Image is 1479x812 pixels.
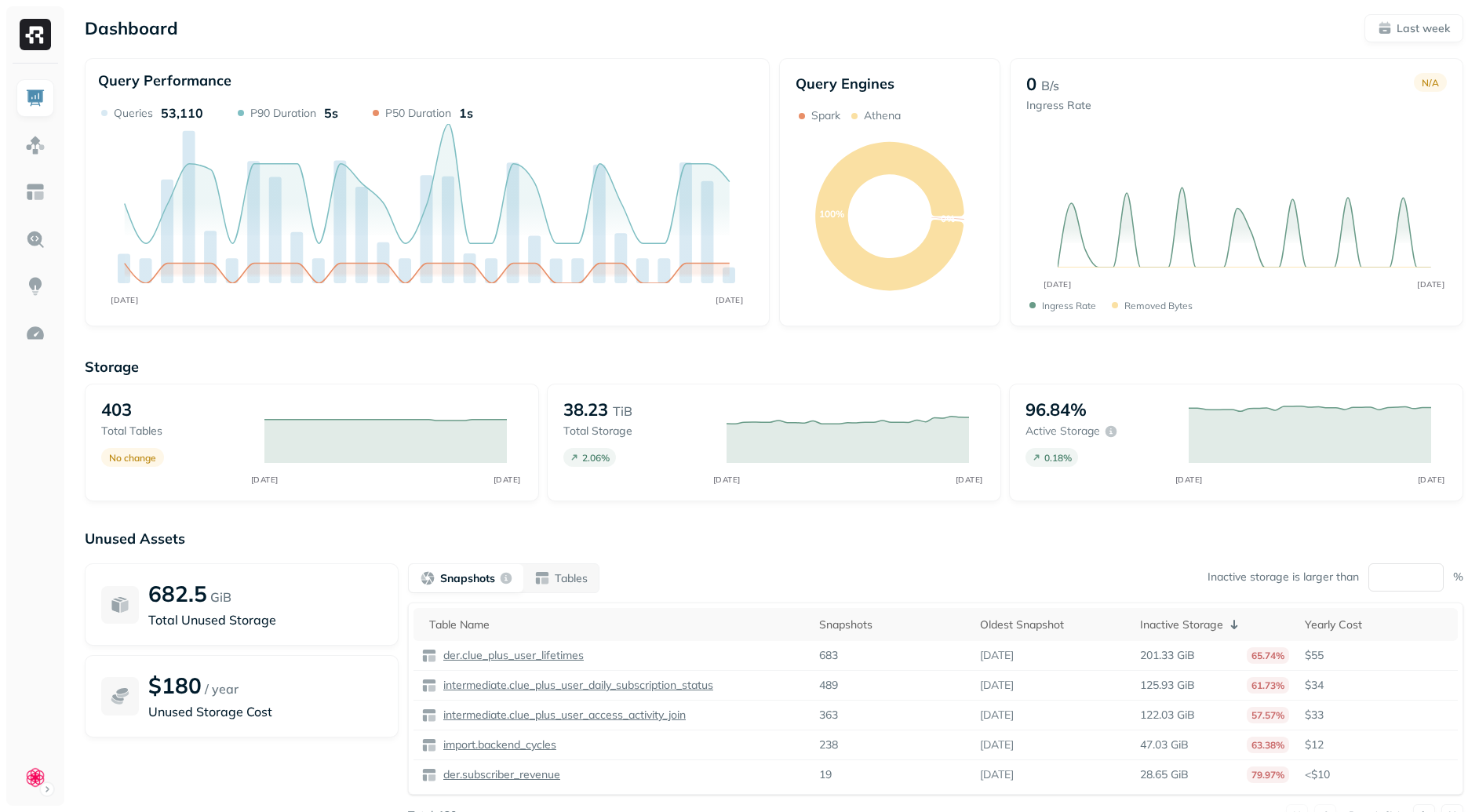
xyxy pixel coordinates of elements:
p: / year [205,679,239,698]
a: der.clue_plus_user_lifetimes [437,648,584,663]
p: import.backend_cycles [440,737,556,752]
text: 0% [941,213,955,224]
p: [DATE] [980,737,1014,752]
img: table [421,767,437,783]
p: 125.93 GiB [1140,678,1195,693]
img: table [421,648,437,664]
p: Total tables [101,424,249,439]
p: No change [109,452,156,464]
p: Spark [811,108,840,123]
tspan: [DATE] [1418,279,1445,289]
p: % [1453,570,1463,584]
tspan: [DATE] [250,475,278,485]
p: 53,110 [161,105,203,121]
p: GiB [210,588,231,606]
img: Query Explorer [25,229,46,249]
div: Table Name [429,617,803,632]
p: 63.38% [1247,737,1289,753]
a: der.subscriber_revenue [437,767,560,782]
tspan: [DATE] [493,475,520,485]
p: $180 [148,672,202,699]
p: [DATE] [980,678,1014,693]
img: Ryft [20,19,51,50]
p: intermediate.clue_plus_user_daily_subscription_status [440,678,713,693]
p: 65.74% [1247,647,1289,664]
p: 201.33 GiB [1140,648,1195,663]
p: 363 [819,708,838,723]
img: Assets [25,135,46,155]
p: 683 [819,648,838,663]
p: 47.03 GiB [1140,737,1189,752]
tspan: [DATE] [111,295,138,304]
p: Unused Assets [85,530,1463,548]
p: Ingress Rate [1026,98,1091,113]
p: der.subscriber_revenue [440,767,560,782]
p: [DATE] [980,767,1014,782]
p: 489 [819,678,838,693]
p: [DATE] [980,708,1014,723]
p: $55 [1305,648,1450,663]
text: 100% [819,209,844,220]
p: Ingress Rate [1042,300,1096,311]
p: $34 [1305,678,1450,693]
p: Dashboard [85,17,178,39]
tspan: [DATE] [955,475,982,485]
p: Removed bytes [1124,300,1193,311]
p: Queries [114,106,153,121]
p: B/s [1041,76,1059,95]
button: Last week [1364,14,1463,42]
p: 19 [819,767,832,782]
tspan: [DATE] [1175,475,1202,485]
p: Snapshots [440,571,495,586]
p: Tables [555,571,588,586]
p: P50 Duration [385,106,451,121]
a: import.backend_cycles [437,737,556,752]
p: Query Engines [796,75,985,93]
p: Active storage [1025,424,1100,439]
img: Clue [24,766,46,788]
div: Oldest Snapshot [980,617,1125,632]
p: 96.84% [1025,399,1087,421]
p: 0.18 % [1044,452,1072,464]
p: $12 [1305,737,1450,752]
p: 403 [101,399,132,421]
p: 0 [1026,73,1036,95]
p: 682.5 [148,580,207,607]
tspan: [DATE] [712,475,740,485]
img: Dashboard [25,88,46,108]
p: [DATE] [980,648,1014,663]
p: N/A [1422,77,1439,89]
p: Total Unused Storage [148,610,382,629]
div: Snapshots [819,617,964,632]
p: der.clue_plus_user_lifetimes [440,648,584,663]
p: 79.97% [1247,766,1289,783]
a: intermediate.clue_plus_user_access_activity_join [437,708,686,723]
div: Yearly Cost [1305,617,1450,632]
p: 28.65 GiB [1140,767,1189,782]
p: Query Performance [98,71,231,89]
p: 57.57% [1247,707,1289,723]
p: intermediate.clue_plus_user_access_activity_join [440,708,686,723]
p: 2.06 % [582,452,610,464]
p: Last week [1397,21,1450,36]
p: Athena [864,108,901,123]
img: table [421,737,437,753]
p: Inactive Storage [1140,617,1223,632]
p: P90 Duration [250,106,316,121]
img: table [421,678,437,694]
tspan: [DATE] [1417,475,1444,485]
p: TiB [613,402,632,421]
p: 1s [459,105,473,121]
tspan: [DATE] [716,295,743,304]
img: Insights [25,276,46,297]
p: 238 [819,737,838,752]
img: Optimization [25,323,46,344]
p: $33 [1305,708,1450,723]
p: Total storage [563,424,711,439]
p: <$10 [1305,767,1450,782]
a: intermediate.clue_plus_user_daily_subscription_status [437,678,713,693]
p: Storage [85,358,1463,376]
p: 38.23 [563,399,608,421]
p: Unused Storage Cost [148,702,382,721]
p: 61.73% [1247,677,1289,694]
